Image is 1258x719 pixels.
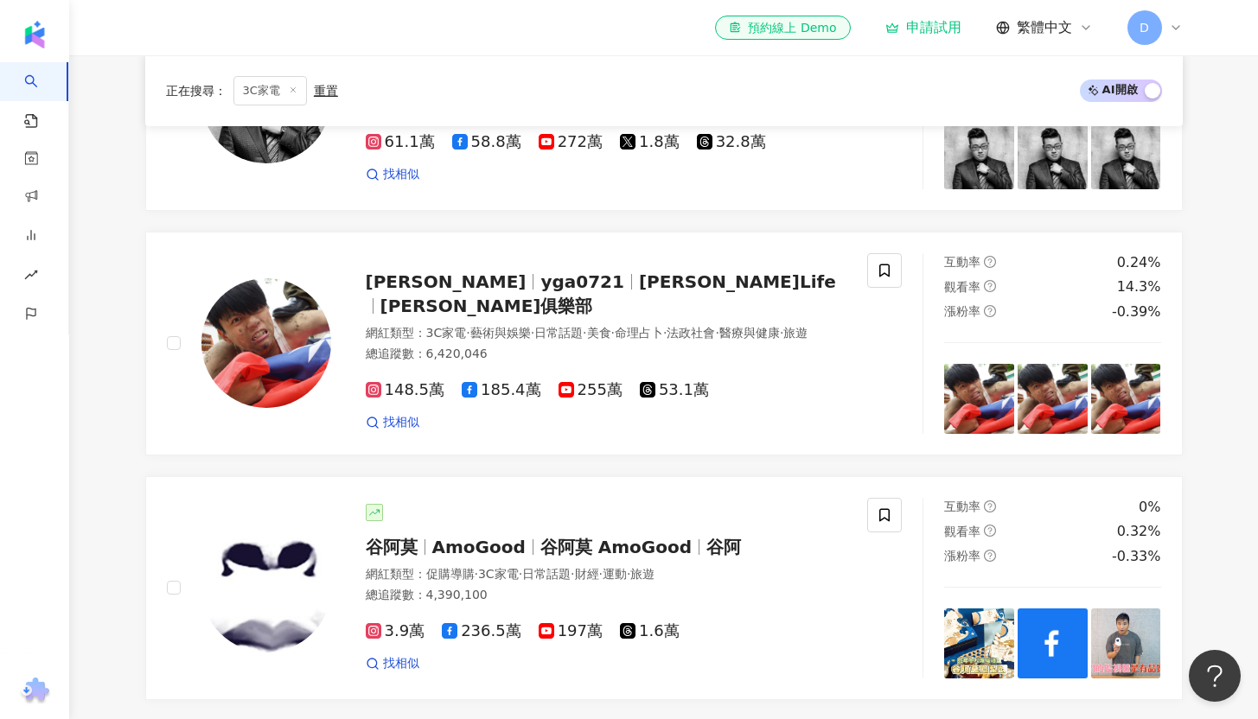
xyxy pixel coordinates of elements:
span: 日常話題 [534,326,583,340]
span: · [571,567,574,581]
span: · [531,326,534,340]
span: 197萬 [539,622,603,640]
span: yga0721 [540,271,624,292]
div: 總追蹤數 ： 6,420,046 [366,346,847,363]
span: question-circle [984,280,996,292]
span: 找相似 [383,414,419,431]
span: 互動率 [944,499,980,513]
span: D [1140,18,1149,37]
span: 236.5萬 [442,622,521,640]
span: 運動 [603,567,627,581]
span: 1.6萬 [620,622,680,640]
span: question-circle [984,550,996,562]
div: 總追蹤數 ： 4,390,100 [366,587,847,604]
span: 58.8萬 [452,133,521,151]
span: [PERSON_NAME] [366,271,527,292]
span: 藝術與娛樂 [470,326,531,340]
img: post-image [1018,119,1088,189]
div: 0% [1139,498,1160,517]
span: [PERSON_NAME]俱樂部 [380,296,593,316]
span: · [611,326,615,340]
span: 185.4萬 [462,381,541,399]
span: 繁體中文 [1017,18,1072,37]
span: 32.8萬 [697,133,766,151]
span: 3C家電 [426,326,467,340]
a: search [24,62,59,130]
div: 0.32% [1117,522,1161,541]
span: 3C家電 [233,76,307,105]
span: 觀看率 [944,525,980,538]
span: 旅遊 [783,326,808,340]
iframe: Help Scout Beacon - Open [1189,650,1241,702]
span: · [627,567,630,581]
span: 272萬 [539,133,603,151]
span: · [475,567,478,581]
span: · [780,326,783,340]
span: question-circle [984,525,996,537]
span: rise [24,258,38,296]
span: [PERSON_NAME]Life [639,271,836,292]
img: KOL Avatar [201,278,331,408]
img: post-image [944,119,1014,189]
img: post-image [944,364,1014,434]
span: question-circle [984,500,996,512]
a: 預約線上 Demo [715,16,850,40]
div: 重置 [314,84,338,98]
span: 3C家電 [478,567,519,581]
span: 法政社會 [667,326,715,340]
span: · [715,326,718,340]
img: post-image [1018,608,1088,678]
span: 旅遊 [630,567,655,581]
span: 53.1萬 [640,381,709,399]
span: 日常話題 [522,567,571,581]
span: 1.8萬 [620,133,680,151]
span: 谷阿莫 [366,537,418,557]
span: 148.5萬 [366,381,445,399]
span: 觀看率 [944,280,980,294]
span: 互動率 [944,255,980,269]
span: · [663,326,667,340]
a: 找相似 [366,655,419,672]
span: question-circle [984,305,996,317]
span: 美食 [587,326,611,340]
span: AmoGood [432,537,526,557]
div: -0.33% [1112,547,1161,566]
a: KOL Avatar谷阿莫AmoGood谷阿莫 AmoGood谷阿網紅類型：促購導購·3C家電·日常話題·財經·運動·旅遊總追蹤數：4,390,1003.9萬236.5萬197萬1.6萬找相似互... [145,476,1183,700]
img: logo icon [21,21,48,48]
span: 找相似 [383,166,419,183]
img: post-image [1091,608,1161,678]
img: post-image [1091,119,1161,189]
img: post-image [944,608,1014,678]
span: · [466,326,469,340]
span: 財經 [575,567,599,581]
img: chrome extension [18,678,52,705]
div: 網紅類型 ： [366,566,847,583]
span: 漲粉率 [944,549,980,563]
a: KOL Avatar[PERSON_NAME]yga0721[PERSON_NAME]Life[PERSON_NAME]俱樂部網紅類型：3C家電·藝術與娛樂·日常話題·美食·命理占卜·法政社會·... [145,232,1183,455]
img: KOL Avatar [201,523,331,652]
span: 醫療與健康 [719,326,780,340]
span: 正在搜尋 ： [166,84,227,98]
span: 谷阿莫 AmoGood [540,537,692,557]
span: 3.9萬 [366,622,425,640]
span: question-circle [984,256,996,268]
div: 預約線上 Demo [729,19,836,36]
span: 61.1萬 [366,133,435,151]
span: 命理占卜 [615,326,663,340]
a: 找相似 [366,414,419,431]
a: 申請試用 [885,19,961,36]
div: 14.3% [1117,277,1161,296]
span: 255萬 [559,381,623,399]
span: · [583,326,586,340]
a: 找相似 [366,166,419,183]
img: post-image [1091,364,1161,434]
span: 漲粉率 [944,304,980,318]
span: 找相似 [383,655,419,672]
div: 0.24% [1117,253,1161,272]
span: 促購導購 [426,567,475,581]
div: 網紅類型 ： [366,325,847,342]
span: 谷阿 [706,537,741,557]
span: · [599,567,603,581]
span: · [519,567,522,581]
